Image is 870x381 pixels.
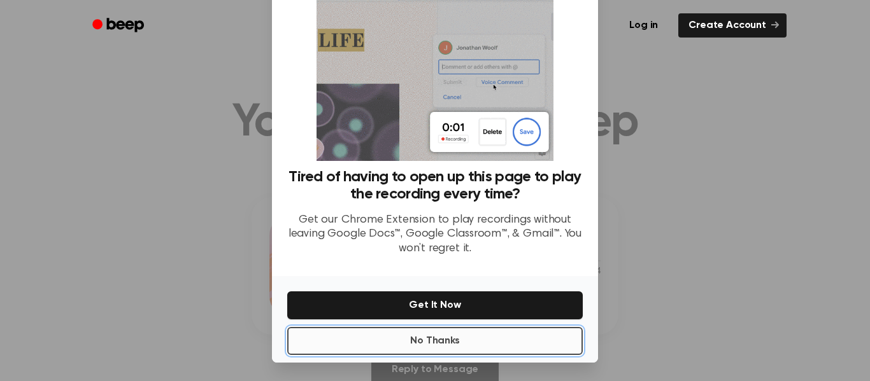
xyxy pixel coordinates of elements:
[287,291,583,319] button: Get It Now
[287,327,583,355] button: No Thanks
[287,169,583,203] h3: Tired of having to open up this page to play the recording every time?
[617,11,671,40] a: Log in
[83,13,155,38] a: Beep
[678,13,787,38] a: Create Account
[287,213,583,256] p: Get our Chrome Extension to play recordings without leaving Google Docs™, Google Classroom™, & Gm...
